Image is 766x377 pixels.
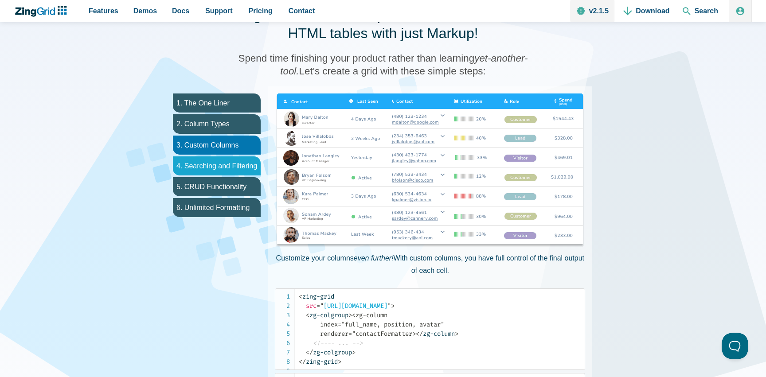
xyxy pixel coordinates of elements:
span: <!---- ... --> [313,339,363,347]
span: zing-grid [299,358,338,365]
span: < [306,311,309,319]
span: = [317,302,320,310]
span: even further! [354,254,394,262]
span: > [455,330,458,338]
span: " [320,302,324,310]
span: < [299,293,302,300]
a: ZingChart Logo. Click to return to the homepage [14,6,71,17]
p: Customize your columns With custom columns, you have full control of the final output of each cell. [275,252,585,276]
span: </ [416,330,423,338]
span: > [338,358,341,365]
li: 3. Custom Columns [173,136,261,155]
span: Contact [289,5,315,17]
span: [URL][DOMAIN_NAME] [317,302,391,310]
span: zg-column [416,330,455,338]
iframe: Help Scout Beacon - Open [722,333,748,359]
span: Features [89,5,118,17]
li: 1. The One Liner [173,93,261,113]
span: Support [205,5,232,17]
span: zg-colgroup [306,311,348,319]
span: > [348,311,352,319]
span: yet-another-tool. [280,53,528,77]
span: > [391,302,395,310]
li: 5. CRUD Functionality [173,177,261,196]
span: > [352,349,356,356]
span: </ [299,358,306,365]
span: zing-grid [299,293,334,300]
li: 4. Searching and Filtering [173,156,261,175]
span: Demos [133,5,157,17]
span: </ [306,349,313,356]
span: Pricing [249,5,273,17]
span: src [306,302,317,310]
span: zg-colgroup [306,349,352,356]
span: " [387,302,391,310]
h3: Spend time finishing your product rather than learning Let's create a grid with these simple steps: [228,52,538,78]
code: <zg-column index="full_name, position, avatar" renderer="contactFormatter> [299,292,585,366]
li: 2. Column Types [173,114,261,133]
span: Docs [172,5,189,17]
li: 6. Unlimited Formatting [173,198,261,217]
h2: ZingGrid allows developers to create interactive HTML tables with just Markup! [228,6,538,43]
